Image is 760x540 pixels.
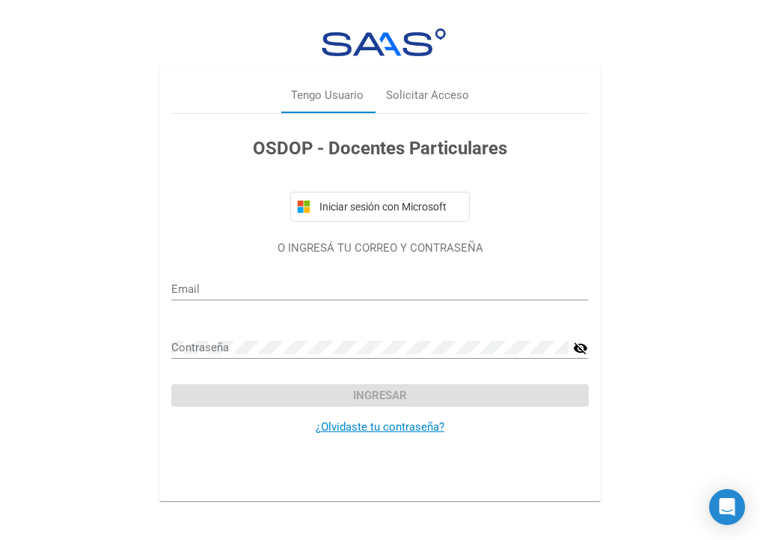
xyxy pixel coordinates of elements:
[290,192,470,222] button: Iniciar sesión con Microsoft
[316,420,444,434] a: ¿Olvidaste tu contraseña?
[171,384,588,407] button: Ingresar
[171,135,588,162] h3: OSDOP - Docentes Particulares
[353,389,407,402] span: Ingresar
[316,201,463,213] span: Iniciar sesión con Microsoft
[171,240,588,257] p: O INGRESÁ TU CORREO Y CONTRASEÑA
[386,87,469,104] div: Solicitar Acceso
[291,87,364,104] div: Tengo Usuario
[573,339,588,357] mat-icon: visibility_off
[709,489,745,525] div: Open Intercom Messenger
